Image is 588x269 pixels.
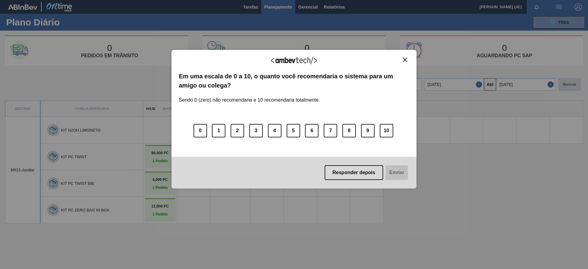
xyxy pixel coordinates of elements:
[324,124,337,137] button: 7
[179,72,409,90] label: Em uma escala de 0 a 10, o quanto você recomendaria o sistema para um amigo ou colega?
[268,124,281,137] button: 4
[305,124,318,137] button: 6
[403,58,407,62] img: Close
[271,57,317,64] img: Logo Ambevtech
[325,165,383,180] button: Responder depois
[287,124,300,137] button: 5
[212,124,225,137] button: 1
[249,124,263,137] button: 3
[342,124,356,137] button: 8
[194,124,207,137] button: 0
[231,124,244,137] button: 2
[380,124,393,137] button: 10
[401,57,409,62] button: Close
[361,124,375,137] button: 9
[179,90,320,103] label: Sendo 0 (zero) não recomendaria e 10 recomendaria totalmente.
